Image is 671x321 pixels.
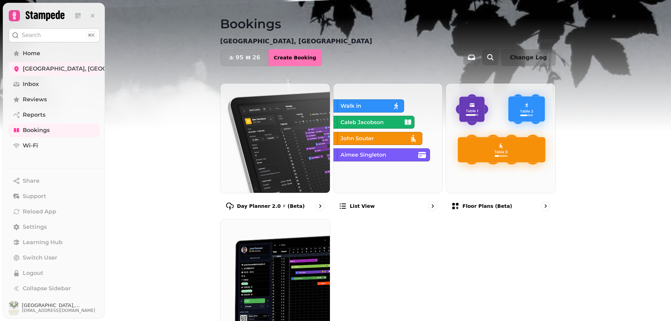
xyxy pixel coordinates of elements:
[23,254,57,262] span: Switch User
[333,83,443,216] a: List viewList view
[9,108,100,122] a: Reports
[23,65,150,73] span: [GEOGRAPHIC_DATA], [GEOGRAPHIC_DATA]
[446,83,555,193] img: Floor Plans (beta)
[9,139,100,153] a: Wi-Fi
[542,203,549,210] svg: go to
[23,49,40,58] span: Home
[23,126,50,134] span: Bookings
[317,203,324,210] svg: go to
[23,95,47,104] span: Reviews
[9,235,100,249] a: Learning Hub
[9,174,100,188] button: Share
[23,284,71,293] span: Collapse Sidebar
[23,80,39,88] span: Inbox
[23,223,47,231] span: Settings
[510,55,547,60] span: Change Log
[23,238,63,247] span: Learning Hub
[446,83,556,216] a: Floor Plans (beta)Floor Plans (beta)
[23,111,45,119] span: Reports
[9,62,100,76] a: [GEOGRAPHIC_DATA], [GEOGRAPHIC_DATA]
[9,189,100,203] button: Support
[22,303,100,308] span: [GEOGRAPHIC_DATA], [GEOGRAPHIC_DATA]
[23,141,38,150] span: Wi-Fi
[350,203,375,210] p: List view
[23,207,56,216] span: Reload App
[220,36,372,46] p: [GEOGRAPHIC_DATA], [GEOGRAPHIC_DATA]
[268,49,322,66] button: Create Booking
[9,28,100,42] button: Search⌘K
[9,93,100,107] a: Reviews
[22,31,41,39] p: Search
[9,282,100,296] button: Collapse Sidebar
[333,83,443,193] img: List view
[236,55,243,60] span: 95
[537,38,556,45] p: [DATE]
[23,192,46,200] span: Support
[274,55,316,60] span: Create Booking
[9,123,100,137] a: Bookings
[86,31,96,39] div: ⌘K
[252,55,260,60] span: 26
[429,203,436,210] svg: go to
[9,220,100,234] a: Settings
[462,203,512,210] p: Floor Plans (beta)
[9,251,100,265] button: Switch User
[9,46,100,60] a: Home
[9,301,19,315] img: User avatar
[221,83,330,193] img: Day Planner 2.0 ⚡ (Beta)
[23,269,43,277] span: Logout
[9,77,100,91] a: Inbox
[22,308,100,313] span: [EMAIL_ADDRESS][DOMAIN_NAME]
[221,49,269,66] button: 9526
[220,83,330,216] a: Day Planner 2.0 ⚡ (Beta)Day Planner 2.0 ⚡ (Beta)
[501,49,556,66] button: Change Log
[9,301,100,315] button: User avatar[GEOGRAPHIC_DATA], [GEOGRAPHIC_DATA][EMAIL_ADDRESS][DOMAIN_NAME]
[9,266,100,280] button: Logout
[23,177,39,185] span: Share
[237,203,305,210] p: Day Planner 2.0 ⚡ (Beta)
[9,205,100,219] button: Reload App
